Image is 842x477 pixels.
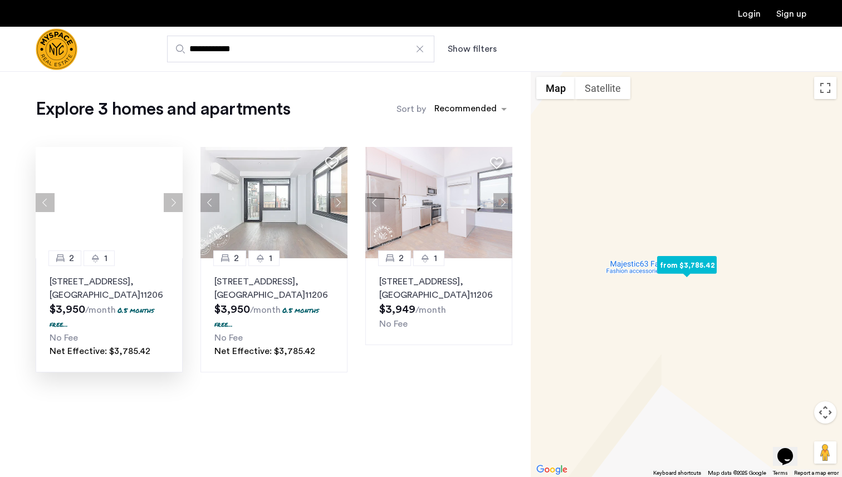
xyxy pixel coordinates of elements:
[214,275,334,302] p: [STREET_ADDRESS] 11206
[50,304,85,315] span: $3,950
[36,193,55,212] button: Previous apartment
[329,193,347,212] button: Next apartment
[399,252,404,265] span: 2
[773,432,809,466] iframe: chat widget
[234,252,239,265] span: 2
[533,463,570,477] a: Open this area in Google Maps (opens a new window)
[814,441,836,464] button: Drag Pegman onto the map to open Street View
[773,469,787,477] a: Terms (opens in new tab)
[708,470,766,476] span: Map data ©2025 Google
[200,147,347,258] img: adfb5aed-36e7-43a6-84ef-77f40efbc032_638872014673374638.png
[429,99,512,119] ng-select: sort-apartment
[69,252,74,265] span: 2
[415,306,446,314] sub: /month
[214,333,243,342] span: No Fee
[214,306,319,329] p: 0.5 months free...
[653,469,701,477] button: Keyboard shortcuts
[814,77,836,99] button: Toggle fullscreen view
[379,304,415,315] span: $3,949
[250,306,281,314] sub: /month
[269,252,272,265] span: 1
[50,347,150,356] span: Net Effective: $3,785.42
[433,102,497,118] div: Recommended
[50,275,169,302] p: [STREET_ADDRESS] 11206
[214,347,315,356] span: Net Effective: $3,785.42
[200,258,347,372] a: 21[STREET_ADDRESS], [GEOGRAPHIC_DATA]112060.5 months free...No FeeNet Effective: $3,785.42
[738,9,761,18] a: Login
[536,77,575,99] button: Show street map
[85,306,116,314] sub: /month
[653,253,721,278] div: from $3,785.42
[36,28,77,70] img: logo
[36,258,183,372] a: 21[STREET_ADDRESS], [GEOGRAPHIC_DATA]112060.5 months free...No FeeNet Effective: $3,785.42
[164,193,183,212] button: Next apartment
[50,333,78,342] span: No Fee
[200,193,219,212] button: Previous apartment
[575,77,630,99] button: Show satellite imagery
[379,319,408,328] span: No Fee
[493,193,512,212] button: Next apartment
[448,42,497,56] button: Show or hide filters
[365,147,512,258] img: 2008_638586461592499524.jpeg
[776,9,806,18] a: Registration
[794,469,839,477] a: Report a map error
[167,36,434,62] input: Apartment Search
[365,193,384,212] button: Previous apartment
[396,102,426,116] label: Sort by
[379,275,498,302] p: [STREET_ADDRESS] 11206
[434,252,437,265] span: 1
[814,401,836,424] button: Map camera controls
[36,98,290,120] h1: Explore 3 homes and apartments
[365,258,512,345] a: 21[STREET_ADDRESS], [GEOGRAPHIC_DATA]11206No Fee
[36,28,77,70] a: Cazamio Logo
[533,463,570,477] img: Google
[214,304,250,315] span: $3,950
[104,252,107,265] span: 1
